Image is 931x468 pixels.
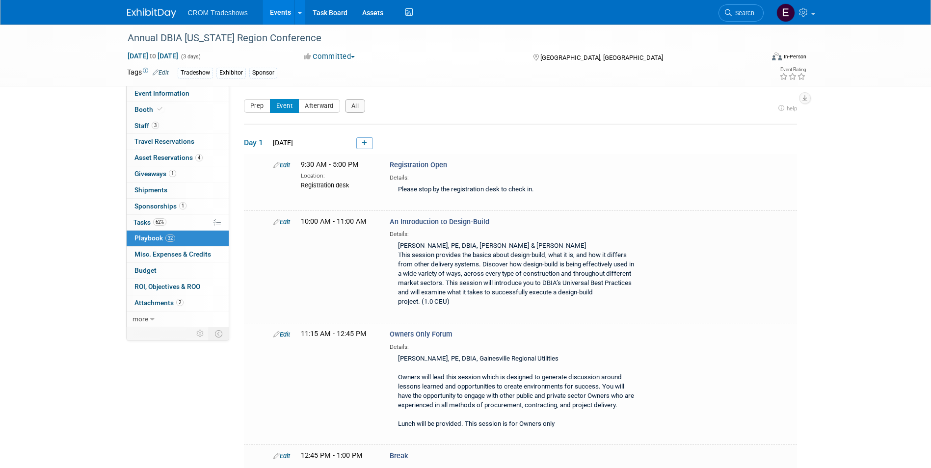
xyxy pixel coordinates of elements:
[133,315,148,323] span: more
[301,330,367,338] span: 11:15 AM - 12:45 PM
[732,9,754,17] span: Search
[134,283,200,290] span: ROI, Objectives & ROO
[127,67,169,78] td: Tags
[249,68,277,78] div: Sponsor
[772,52,782,60] img: Format-Inperson.png
[192,327,209,340] td: Personalize Event Tab Strip
[133,218,166,226] span: Tasks
[244,99,270,113] button: Prep
[134,137,194,145] span: Travel Reservations
[176,299,184,306] span: 2
[127,166,229,182] a: Giveaways1
[134,234,175,242] span: Playbook
[301,160,359,169] span: 9:30 AM - 5:00 PM
[787,105,797,112] span: help
[390,351,642,433] div: [PERSON_NAME], PE, DBIA, Gainesville Regional Utilities Owners will lead this session which is de...
[209,327,229,340] td: Toggle Event Tabs
[188,9,248,17] span: CROM Tradeshows
[134,266,157,274] span: Budget
[127,8,176,18] img: ExhibitDay
[706,51,807,66] div: Event Format
[127,312,229,327] a: more
[390,227,642,238] div: Details:
[298,99,340,113] button: Afterward
[148,52,158,60] span: to
[390,330,452,338] span: Owners Only Forum
[718,4,764,22] a: Search
[273,218,290,226] a: Edit
[134,202,186,210] span: Sponsorships
[127,199,229,214] a: Sponsorships1
[540,54,663,61] span: [GEOGRAPHIC_DATA], [GEOGRAPHIC_DATA]
[783,53,806,60] div: In-Person
[270,99,299,113] button: Event
[301,217,367,226] span: 10:00 AM - 11:00 AM
[345,99,366,113] button: All
[127,134,229,150] a: Travel Reservations
[152,122,159,129] span: 3
[273,331,290,338] a: Edit
[127,182,229,198] a: Shipments
[390,452,408,460] span: Break
[153,218,166,226] span: 62%
[127,215,229,231] a: Tasks62%
[127,279,229,295] a: ROI, Objectives & ROO
[273,161,290,169] a: Edit
[153,69,169,76] a: Edit
[158,106,162,112] i: Booth reservation complete
[127,52,179,60] span: [DATE] [DATE]
[390,171,642,182] div: Details:
[127,102,229,118] a: Booth
[270,139,293,147] span: [DATE]
[779,67,806,72] div: Event Rating
[124,29,749,47] div: Annual DBIA [US_STATE] Region Conference
[127,231,229,246] a: Playbook32
[300,52,359,62] button: Committed
[301,451,363,460] span: 12:45 PM - 1:00 PM
[390,340,642,351] div: Details:
[134,299,184,307] span: Attachments
[134,105,164,113] span: Booth
[165,234,175,242] span: 32
[134,186,167,194] span: Shipments
[180,53,201,60] span: (3 days)
[273,452,290,460] a: Edit
[390,161,447,169] span: Registration Open
[390,218,489,226] span: An Introduction to Design-Build
[134,122,159,130] span: Staff
[216,68,246,78] div: Exhibitor
[134,170,176,178] span: Giveaways
[390,238,642,311] div: [PERSON_NAME], PE, DBIA, [PERSON_NAME] & [PERSON_NAME] This session provides the basics about des...
[127,295,229,311] a: Attachments2
[127,118,229,134] a: Staff3
[134,89,189,97] span: Event Information
[244,137,268,148] span: Day 1
[776,3,795,22] img: Emily Williams
[169,170,176,177] span: 1
[301,180,375,190] div: Registration desk
[127,150,229,166] a: Asset Reservations4
[134,250,211,258] span: Misc. Expenses & Credits
[195,154,203,161] span: 4
[127,86,229,102] a: Event Information
[301,170,375,180] div: Location:
[178,68,213,78] div: Tradeshow
[134,154,203,161] span: Asset Reservations
[127,263,229,279] a: Budget
[179,202,186,209] span: 1
[127,247,229,262] a: Misc. Expenses & Credits
[390,182,642,198] div: Please stop by the registration desk to check in.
